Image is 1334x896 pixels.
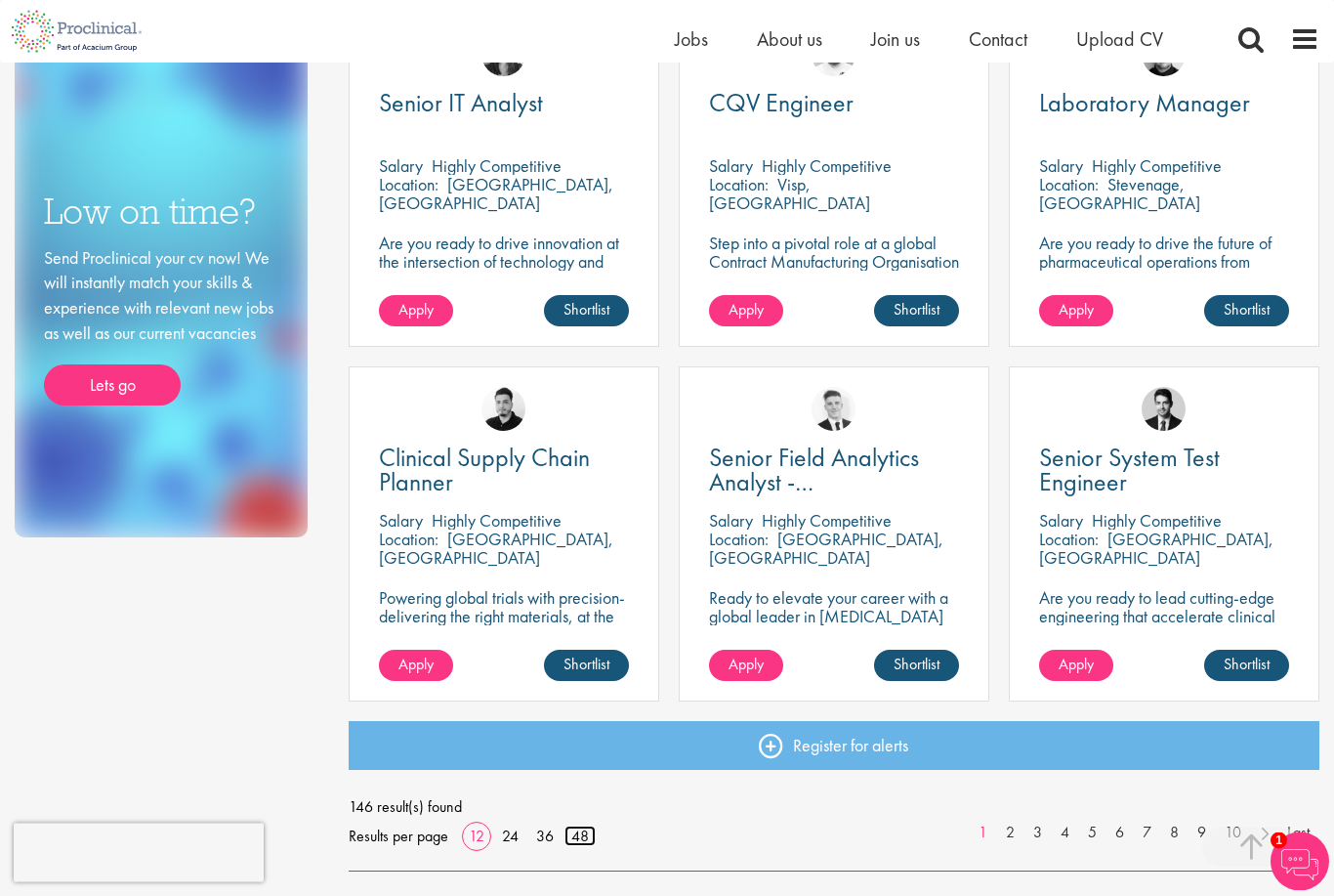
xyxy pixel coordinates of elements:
span: Apply [729,655,764,675]
a: 1 [969,823,997,845]
img: Thomas Wenig [1142,388,1186,432]
a: Apply [709,651,783,682]
a: Shortlist [544,651,629,682]
a: Senior System Test Engineer [1039,447,1289,495]
a: 4 [1051,823,1079,845]
a: 5 [1078,823,1106,845]
a: CQV Engineer [709,92,959,116]
a: 2 [996,823,1024,845]
a: Upload CV [1076,26,1163,52]
h3: Low on time? [44,193,278,232]
a: Register for alerts [349,722,1320,771]
span: Apply [398,655,434,675]
p: [GEOGRAPHIC_DATA], [GEOGRAPHIC_DATA] [379,174,613,215]
div: Send Proclinical your cv now! We will instantly match your skills & experience with relevant new ... [44,246,278,407]
a: Lets go [44,365,181,406]
a: Shortlist [1204,296,1289,327]
a: 12 [462,827,491,847]
a: Contact [969,26,1027,52]
a: Apply [379,651,453,682]
span: Senior IT Analyst [379,87,543,120]
a: Clinical Supply Chain Planner [379,447,629,495]
a: Apply [1039,296,1113,327]
p: Highly Competitive [1092,510,1222,533]
p: Highly Competitive [432,510,562,533]
p: Are you ready to drive innovation at the intersection of technology and healthcare, transforming ... [379,235,629,327]
a: Apply [379,296,453,327]
span: Results per page [349,823,448,852]
a: 8 [1160,823,1188,845]
a: Shortlist [874,296,959,327]
span: CQV Engineer [709,87,854,120]
a: Apply [1039,651,1113,682]
span: Location: [709,174,769,196]
a: 24 [495,827,525,847]
span: Apply [729,300,764,320]
span: Location: [1039,529,1099,551]
span: Salary [1039,510,1083,533]
span: 146 result(s) found [349,793,1320,823]
a: Laboratory Manager [1039,92,1289,116]
a: 9 [1188,823,1216,845]
a: Shortlist [544,296,629,327]
a: About us [757,26,822,52]
iframe: reCAPTCHA [14,824,264,882]
img: Nicolas Daniel [812,388,855,432]
span: Clinical Supply Chain Planner [379,442,590,499]
span: Location: [709,529,769,551]
a: Jobs [675,26,708,52]
span: Location: [1039,174,1099,196]
p: Visp, [GEOGRAPHIC_DATA] [709,174,870,215]
span: Location: [379,174,438,196]
p: Powering global trials with precision-delivering the right materials, at the right time, every time. [379,589,629,645]
a: Join us [871,26,920,52]
p: [GEOGRAPHIC_DATA], [GEOGRAPHIC_DATA] [709,529,943,570]
span: Salary [709,510,753,533]
a: Last [1277,823,1319,845]
p: Highly Competitive [762,155,892,178]
span: Salary [1039,155,1083,178]
p: Are you ready to lead cutting-edge engineering that accelerate clinical breakthroughs in biotech? [1039,589,1289,645]
span: 1 [1271,832,1287,849]
a: 7 [1133,823,1161,845]
p: Highly Competitive [1092,155,1222,178]
img: Anderson Maldonado [481,388,525,432]
p: Highly Competitive [762,510,892,533]
p: [GEOGRAPHIC_DATA], [GEOGRAPHIC_DATA] [1039,529,1273,570]
span: Senior System Test Engineer [1039,442,1220,499]
span: Salary [379,510,423,533]
p: Step into a pivotal role at a global Contract Manufacturing Organisation and help shape the futur... [709,235,959,309]
p: [GEOGRAPHIC_DATA], [GEOGRAPHIC_DATA] [379,529,613,570]
a: 10 [1215,823,1251,845]
span: Apply [398,300,434,320]
span: Laboratory Manager [1039,87,1250,120]
p: Ready to elevate your career with a global leader in [MEDICAL_DATA] care? Join us as a Senior Fie... [709,589,959,701]
a: Shortlist [1204,651,1289,682]
a: 3 [1023,823,1052,845]
a: Senior Field Analytics Analyst - [GEOGRAPHIC_DATA] and [GEOGRAPHIC_DATA] [709,447,959,495]
span: Apply [1059,300,1094,320]
p: Stevenage, [GEOGRAPHIC_DATA] [1039,174,1200,215]
p: Are you ready to drive the future of pharmaceutical operations from behind the scenes? Looking to... [1039,235,1289,327]
a: 48 [564,827,596,847]
p: Highly Competitive [432,155,562,178]
img: Chatbot [1271,832,1329,891]
a: 6 [1105,823,1134,845]
a: Senior IT Analyst [379,92,629,116]
span: Apply [1059,655,1094,675]
a: Apply [709,296,783,327]
span: Salary [709,155,753,178]
a: 36 [529,827,561,847]
a: Shortlist [874,651,959,682]
span: Salary [379,155,423,178]
span: Location: [379,529,438,551]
